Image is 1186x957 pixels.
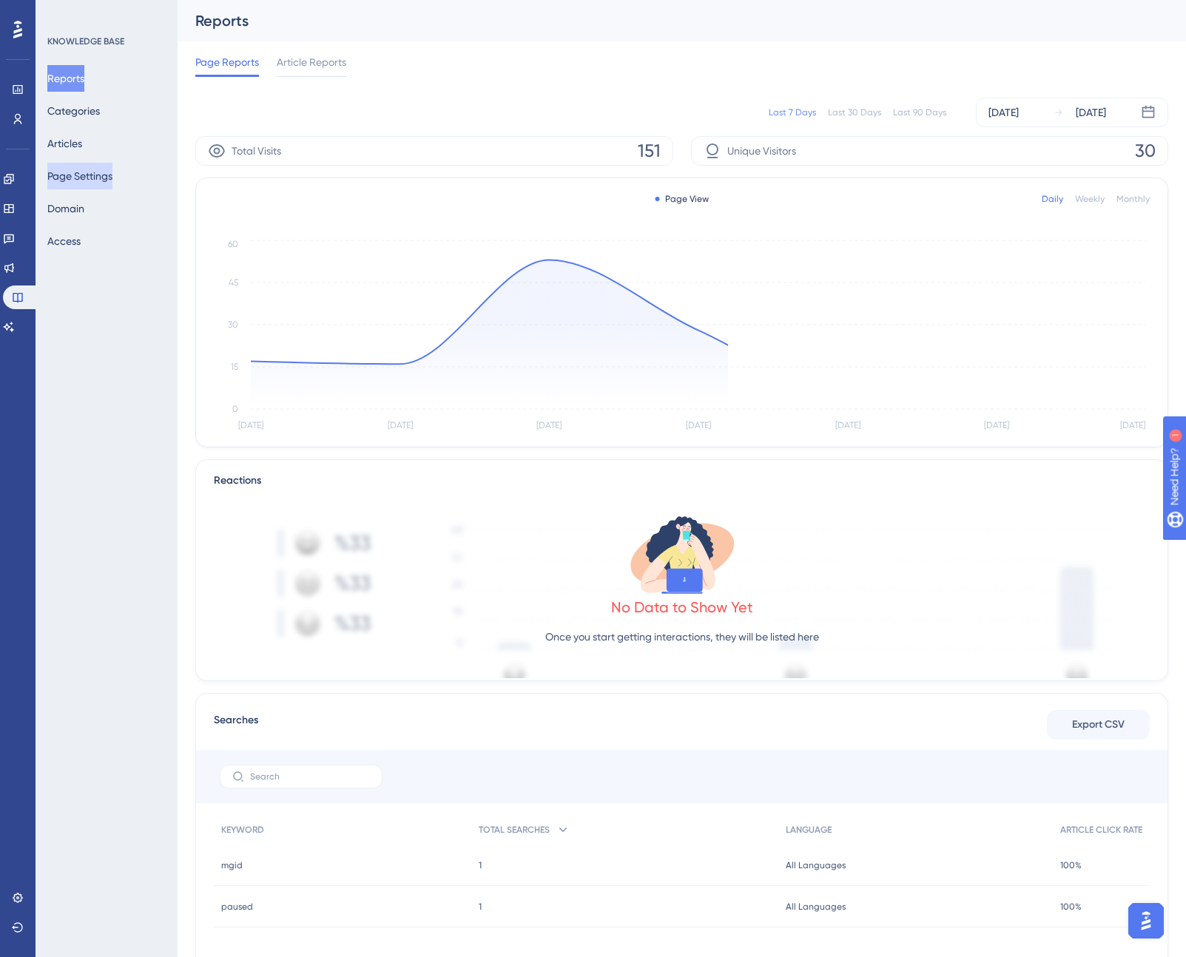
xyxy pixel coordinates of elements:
tspan: 30 [228,319,238,330]
span: All Languages [786,901,846,913]
span: 100% [1060,901,1082,913]
tspan: [DATE] [984,420,1009,430]
div: Weekly [1075,193,1105,205]
tspan: 60 [228,239,238,249]
p: Once you start getting interactions, they will be listed here [545,628,819,646]
button: Categories [47,98,100,124]
div: KNOWLEDGE BASE [47,35,124,47]
tspan: [DATE] [1120,420,1145,430]
span: All Languages [786,859,846,871]
button: Export CSV [1047,710,1150,740]
span: paused [221,901,253,913]
button: Reports [47,65,84,92]
span: 1 [479,901,482,913]
span: Unique Visitors [727,142,796,160]
span: Total Visits [232,142,281,160]
div: No Data to Show Yet [611,597,753,618]
span: Page Reports [195,53,259,71]
button: Access [47,228,81,254]
div: Last 7 Days [769,106,816,118]
button: Domain [47,195,84,222]
span: 100% [1060,859,1082,871]
span: 151 [638,139,661,163]
span: Searches [214,711,258,738]
button: Articles [47,130,82,157]
span: mgid [221,859,243,871]
span: KEYWORD [221,824,264,836]
tspan: 15 [231,362,238,372]
div: Reports [195,10,1131,31]
span: TOTAL SEARCHES [479,824,550,836]
div: Last 30 Days [828,106,881,118]
tspan: [DATE] [686,420,711,430]
div: 1 [103,7,107,19]
div: [DATE] [988,104,1019,121]
span: 1 [479,859,482,871]
tspan: [DATE] [835,420,860,430]
button: Page Settings [47,163,112,189]
div: Monthly [1116,193,1150,205]
tspan: 0 [232,404,238,414]
div: Daily [1042,193,1063,205]
span: Export CSV [1072,716,1125,734]
div: Reactions [214,472,1150,490]
iframe: UserGuiding AI Assistant Launcher [1124,899,1168,943]
span: Article Reports [277,53,346,71]
div: Last 90 Days [893,106,946,118]
tspan: [DATE] [238,420,263,430]
span: Need Help? [35,4,92,21]
span: 30 [1135,139,1156,163]
tspan: 45 [229,277,238,288]
span: ARTICLE CLICK RATE [1060,824,1142,836]
div: [DATE] [1076,104,1106,121]
span: LANGUAGE [786,824,832,836]
input: Search [250,771,370,782]
tspan: [DATE] [536,420,562,430]
tspan: [DATE] [388,420,413,430]
div: Page View [655,193,709,205]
